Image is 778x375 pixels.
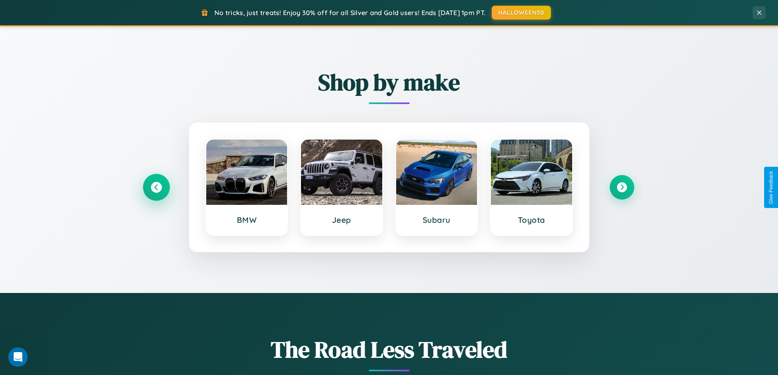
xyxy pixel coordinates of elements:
[309,215,374,225] h3: Jeep
[144,334,634,365] h1: The Road Less Traveled
[8,347,28,367] iframe: Intercom live chat
[492,6,551,20] button: HALLOWEEN30
[214,215,279,225] h3: BMW
[214,9,486,17] span: No tricks, just treats! Enjoy 30% off for all Silver and Gold users! Ends [DATE] 1pm PT.
[499,215,564,225] h3: Toyota
[768,171,774,204] div: Give Feedback
[404,215,469,225] h3: Subaru
[144,67,634,98] h2: Shop by make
